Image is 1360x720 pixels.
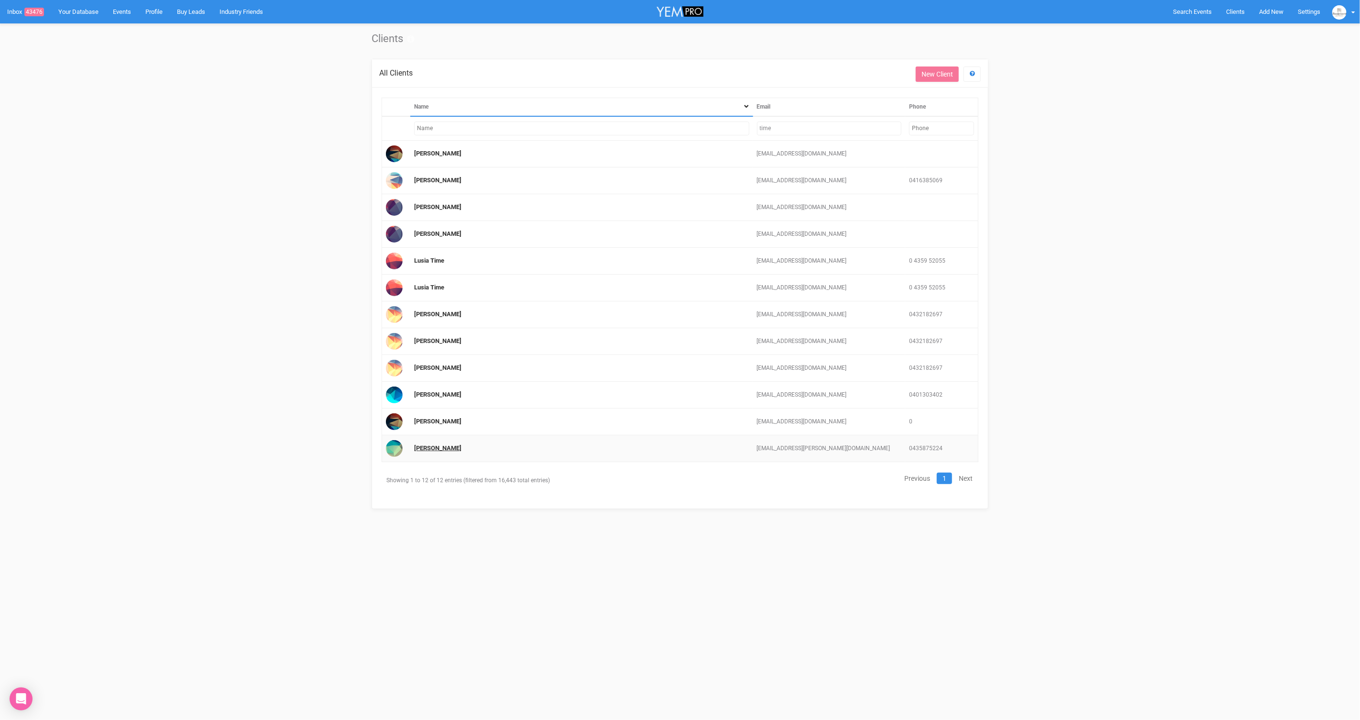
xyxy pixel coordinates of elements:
[24,8,44,16] span: 43476
[757,122,902,135] input: Filter by Email
[414,391,461,398] a: [PERSON_NAME]
[414,177,461,184] a: [PERSON_NAME]
[905,167,978,194] td: 0416385069
[753,221,906,248] td: [EMAIL_ADDRESS][DOMAIN_NAME]
[386,172,403,189] img: Profile Image
[937,473,952,484] a: 1
[753,382,906,409] td: [EMAIL_ADDRESS][DOMAIN_NAME]
[1259,8,1283,15] span: Add New
[386,413,403,430] img: Profile Image
[905,248,978,275] td: 0 4359 52055
[753,98,906,116] th: Email: activate to sort column ascending
[916,66,959,82] a: New Client
[414,122,749,135] input: Filter by Name
[379,68,413,78] span: All Clients
[753,328,906,355] td: [EMAIL_ADDRESS][DOMAIN_NAME]
[386,360,403,377] img: Profile Image
[905,328,978,355] td: 0432182697
[386,306,403,323] img: Profile Image
[905,382,978,409] td: 0401303402
[414,203,461,210] a: [PERSON_NAME]
[753,355,906,382] td: [EMAIL_ADDRESS][DOMAIN_NAME]
[414,444,461,452] a: [PERSON_NAME]
[382,472,571,489] div: Showing 1 to 12 of 12 entries (filtered from 16,443 total entries)
[414,310,461,318] a: [PERSON_NAME]
[386,199,403,216] img: Profile Image
[1332,5,1347,20] img: BGLogo.jpg
[414,257,444,264] a: Lusia Time
[753,167,906,194] td: [EMAIL_ADDRESS][DOMAIN_NAME]
[414,364,461,371] a: [PERSON_NAME]
[905,355,978,382] td: 0432182697
[414,418,461,425] a: [PERSON_NAME]
[753,141,906,167] td: [EMAIL_ADDRESS][DOMAIN_NAME]
[953,473,978,484] a: Next
[386,145,403,162] img: Profile Image
[899,473,936,484] a: Previous
[386,333,403,350] img: Profile Image
[10,687,33,710] div: Open Intercom Messenger
[414,284,444,291] a: Lusia Time
[386,253,403,269] img: Profile Image
[410,98,753,116] th: Name: activate to sort column descending
[753,194,906,221] td: [EMAIL_ADDRESS][DOMAIN_NAME]
[905,275,978,301] td: 0 4359 52055
[753,248,906,275] td: [EMAIL_ADDRESS][DOMAIN_NAME]
[372,33,988,44] h1: Clients
[1226,8,1245,15] span: Clients
[386,279,403,296] img: Profile Image
[753,435,906,462] td: [EMAIL_ADDRESS][PERSON_NAME][DOMAIN_NAME]
[386,440,403,457] img: Profile Image
[905,301,978,328] td: 0432182697
[905,435,978,462] td: 0435875224
[1173,8,1212,15] span: Search Events
[905,98,978,116] th: Phone: activate to sort column ascending
[414,337,461,344] a: [PERSON_NAME]
[386,226,403,243] img: Profile Image
[905,409,978,435] td: 0
[753,275,906,301] td: [EMAIL_ADDRESS][DOMAIN_NAME]
[386,387,403,403] img: Profile Image
[414,150,461,157] a: [PERSON_NAME]
[414,230,461,237] a: [PERSON_NAME]
[753,301,906,328] td: [EMAIL_ADDRESS][DOMAIN_NAME]
[753,409,906,435] td: [EMAIL_ADDRESS][DOMAIN_NAME]
[909,122,974,135] input: Filter by Phone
